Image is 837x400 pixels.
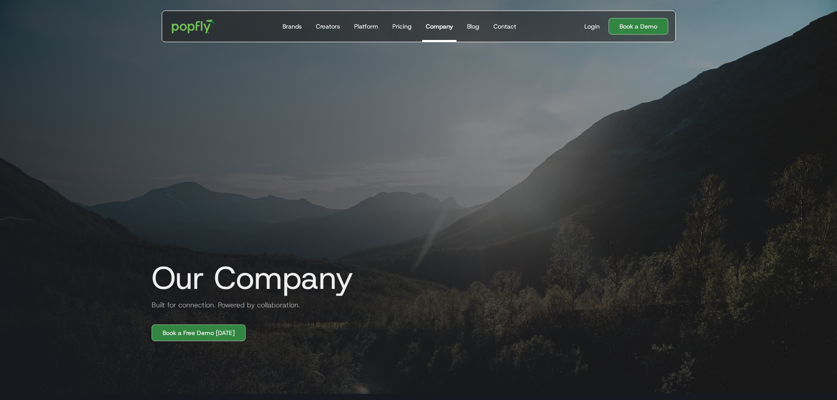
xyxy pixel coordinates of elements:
[609,18,668,35] a: Book a Demo
[283,22,302,31] div: Brands
[493,22,516,31] div: Contact
[351,11,382,42] a: Platform
[279,11,305,42] a: Brands
[581,22,603,31] a: Login
[152,324,246,341] a: Book a Free Demo [DATE]
[467,22,479,31] div: Blog
[422,11,457,42] a: Company
[145,260,353,295] h1: Our Company
[316,22,340,31] div: Creators
[426,22,453,31] div: Company
[166,13,222,40] a: home
[392,22,412,31] div: Pricing
[389,11,415,42] a: Pricing
[145,300,300,310] h2: Built for connection. Powered by collaboration.
[490,11,520,42] a: Contact
[464,11,483,42] a: Blog
[584,22,600,31] div: Login
[354,22,378,31] div: Platform
[312,11,344,42] a: Creators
